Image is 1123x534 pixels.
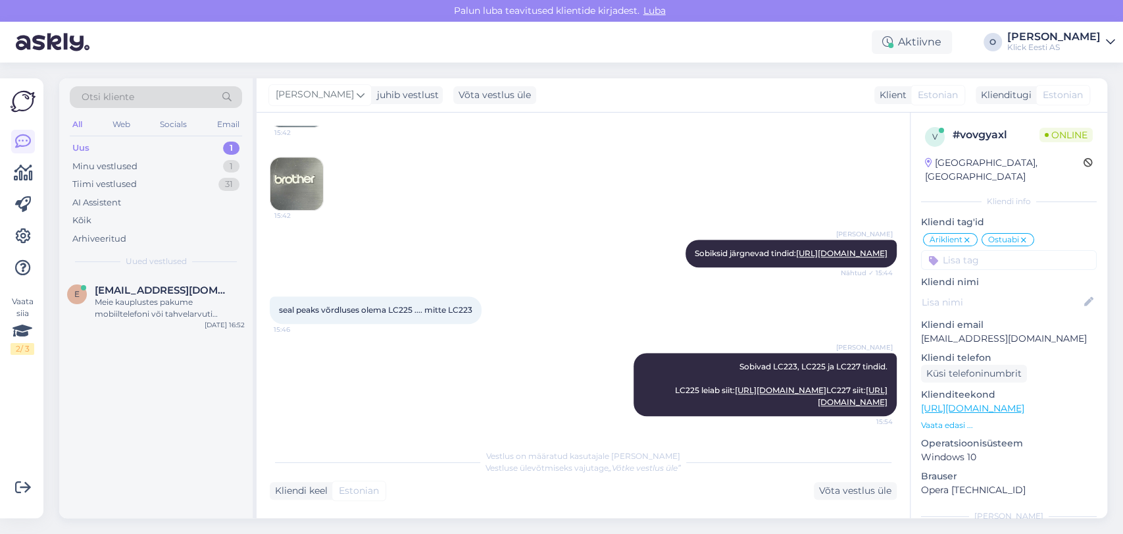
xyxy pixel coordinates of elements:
[925,156,1084,184] div: [GEOGRAPHIC_DATA], [GEOGRAPHIC_DATA]
[932,132,937,142] span: v
[279,305,472,315] span: seal peaks võrdluses olema LC225 .... mitte LC223
[735,385,826,395] a: [URL][DOMAIN_NAME]
[921,351,1097,365] p: Kliendi telefon
[984,33,1002,51] div: O
[214,116,242,133] div: Email
[1039,128,1093,142] span: Online
[274,325,323,334] span: 15:46
[814,482,897,500] div: Võta vestlus üle
[72,214,91,227] div: Kõik
[72,142,89,155] div: Uus
[953,127,1039,143] div: # vovgyaxl
[126,255,187,267] span: Uued vestlused
[11,296,34,355] div: Vaata siia
[921,510,1097,522] div: [PERSON_NAME]
[930,236,962,244] span: Äriklient
[270,157,323,210] img: Attachment
[274,128,324,138] span: 15:42
[921,250,1097,270] input: Lisa tag
[872,30,952,54] div: Aktiivne
[921,365,1027,383] div: Küsi telefoninumbrit
[72,178,137,191] div: Tiimi vestlused
[922,295,1082,309] input: Lisa nimi
[874,88,907,102] div: Klient
[921,332,1097,346] p: [EMAIL_ADDRESS][DOMAIN_NAME]
[921,483,1097,497] p: Opera [TECHNICAL_ID]
[796,248,887,258] a: [URL][DOMAIN_NAME]
[72,232,126,246] div: Arhiveeritud
[988,236,1019,244] span: Ostuabi
[11,343,34,355] div: 2 / 3
[223,160,239,173] div: 1
[453,86,536,104] div: Võta vestlus üle
[218,178,239,191] div: 31
[276,88,354,102] span: [PERSON_NAME]
[836,342,893,352] span: [PERSON_NAME]
[921,215,1097,229] p: Kliendi tag'id
[843,417,893,427] span: 15:54
[157,116,189,133] div: Socials
[609,463,681,473] i: „Võtke vestlus üle”
[11,89,36,114] img: Askly Logo
[339,484,379,498] span: Estonian
[223,142,239,155] div: 1
[486,463,681,473] span: Vestluse ülevõtmiseks vajutage
[70,116,85,133] div: All
[921,450,1097,464] p: Windows 10
[921,388,1097,402] p: Klienditeekond
[1007,32,1101,42] div: [PERSON_NAME]
[95,296,245,320] div: Meie kauplustes pakume mobiiltelefoni või tahvelarvuti seadistamise teenust hinnaga 24.99€, mis s...
[921,437,1097,450] p: Operatsioonisüsteem
[841,268,893,278] span: Nähtud ✓ 15:44
[836,229,893,239] span: [PERSON_NAME]
[72,160,137,173] div: Minu vestlused
[976,88,1032,102] div: Klienditugi
[205,320,245,330] div: [DATE] 16:52
[921,196,1097,207] div: Kliendi info
[921,318,1097,332] p: Kliendi email
[1043,88,1083,102] span: Estonian
[82,90,134,104] span: Otsi kliente
[675,361,887,407] span: Sobivad LC223, LC225 ja LC227 tindid. LC225 leiab siit: LC227 siit:
[110,116,133,133] div: Web
[921,402,1024,414] a: [URL][DOMAIN_NAME]
[921,419,1097,431] p: Vaata edasi ...
[695,248,887,258] span: Sobiksid järgnevad tindid:
[1007,42,1101,53] div: Klick Eesti AS
[72,196,121,209] div: AI Assistent
[74,289,80,299] span: e
[918,88,958,102] span: Estonian
[1007,32,1115,53] a: [PERSON_NAME]Klick Eesti AS
[372,88,439,102] div: juhib vestlust
[270,484,328,498] div: Kliendi keel
[486,451,680,461] span: Vestlus on määratud kasutajale [PERSON_NAME]
[95,284,232,296] span: ebesna@gmail.com
[639,5,670,16] span: Luba
[274,211,324,221] span: 15:42
[921,275,1097,289] p: Kliendi nimi
[921,469,1097,483] p: Brauser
